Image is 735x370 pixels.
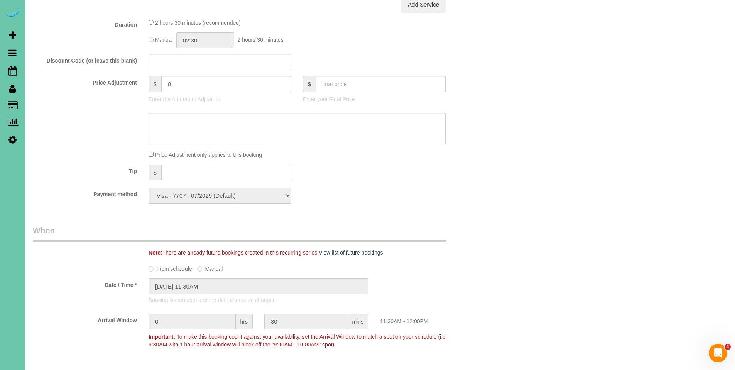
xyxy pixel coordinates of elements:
iframe: Intercom live chat [709,344,727,362]
span: mins [347,314,368,329]
span: hrs [236,314,253,329]
label: From schedule [149,262,192,273]
label: Duration [27,18,143,29]
div: 11:30AM - 12:00PM [374,314,490,325]
input: MM/DD/YYYY HH:MM [149,278,368,294]
span: Price Adjustment only applies to this booking [155,152,262,158]
label: Price Adjustment [27,76,143,87]
input: From schedule [149,266,154,272]
img: Automaid Logo [5,8,20,19]
span: 4 [725,344,731,350]
label: Manual [197,262,223,273]
span: 2 hours 30 minutes (recommended) [155,20,241,26]
strong: Note: [149,249,162,256]
span: $ [149,76,161,92]
span: $ [303,76,316,92]
p: Booking is complete and the date cannot be changed [149,296,446,304]
span: $ [149,165,161,180]
label: Discount Code (or leave this blank) [27,54,143,64]
strong: Important: [149,334,175,340]
div: There are already future bookings created in this recurring series. [143,249,490,256]
label: Tip [27,165,143,175]
input: final price [316,76,446,92]
input: Manual [197,266,202,272]
label: Payment method [27,188,143,198]
label: Arrival Window [27,314,143,324]
p: Enter your Final Price [303,95,446,103]
legend: When [33,225,446,242]
label: Date / Time * [27,278,143,289]
span: Manual [155,37,173,43]
span: 2 hours 30 minutes [238,37,284,43]
span: To make this booking count against your availability, set the Arrival Window to match a spot on y... [149,334,446,348]
a: View list of future bookings [319,249,383,256]
p: Enter the Amount to Adjust, or [149,95,291,103]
